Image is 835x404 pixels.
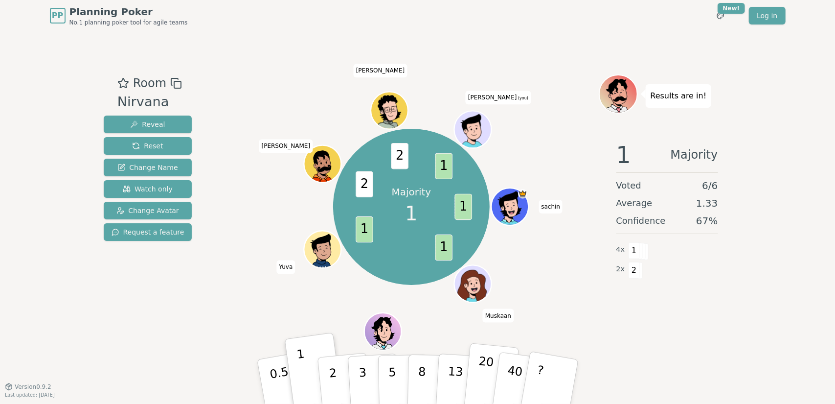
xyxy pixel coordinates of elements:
[104,159,192,176] button: Change Name
[104,202,192,219] button: Change Avatar
[117,92,182,112] div: Nirvana
[15,383,51,391] span: Version 0.9.2
[435,235,453,261] span: 1
[696,196,718,210] span: 1.33
[5,383,51,391] button: Version0.9.2
[651,89,707,103] p: Results are in!
[133,74,166,92] span: Room
[435,153,453,179] span: 1
[130,119,165,129] span: Reveal
[392,185,431,199] p: Majority
[483,309,514,323] span: Click to change your name
[123,184,173,194] span: Watch only
[117,163,178,172] span: Change Name
[50,5,188,26] a: PPPlanning PokerNo.1 planning poker tool for agile teams
[749,7,785,24] a: Log in
[356,171,373,197] span: 2
[104,180,192,198] button: Watch only
[712,7,729,24] button: New!
[718,3,745,14] div: New!
[132,141,163,151] span: Reset
[104,137,192,155] button: Reset
[405,199,417,228] span: 1
[455,194,473,220] span: 1
[629,242,640,259] span: 1
[391,143,408,169] span: 2
[69,19,188,26] span: No.1 planning poker tool for agile teams
[5,392,55,398] span: Last updated: [DATE]
[616,214,666,228] span: Confidence
[69,5,188,19] span: Planning Poker
[616,264,625,275] span: 2 x
[117,74,129,92] button: Add as favourite
[104,223,192,241] button: Request a feature
[671,143,718,166] span: Majority
[702,179,718,192] span: 6 / 6
[629,262,640,279] span: 2
[518,190,527,199] span: sachin is the host
[539,200,563,214] span: Click to change your name
[52,10,63,22] span: PP
[616,244,625,255] span: 4 x
[517,96,529,101] span: (you)
[116,206,179,215] span: Change Avatar
[259,140,313,153] span: Click to change your name
[276,261,295,274] span: Click to change your name
[466,91,531,105] span: Click to change your name
[455,112,490,147] button: Click to change your avatar
[696,214,718,228] span: 67 %
[616,196,653,210] span: Average
[354,64,407,78] span: Click to change your name
[616,179,642,192] span: Voted
[356,216,373,243] span: 1
[296,347,311,401] p: 1
[104,116,192,133] button: Reveal
[112,227,184,237] span: Request a feature
[616,143,632,166] span: 1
